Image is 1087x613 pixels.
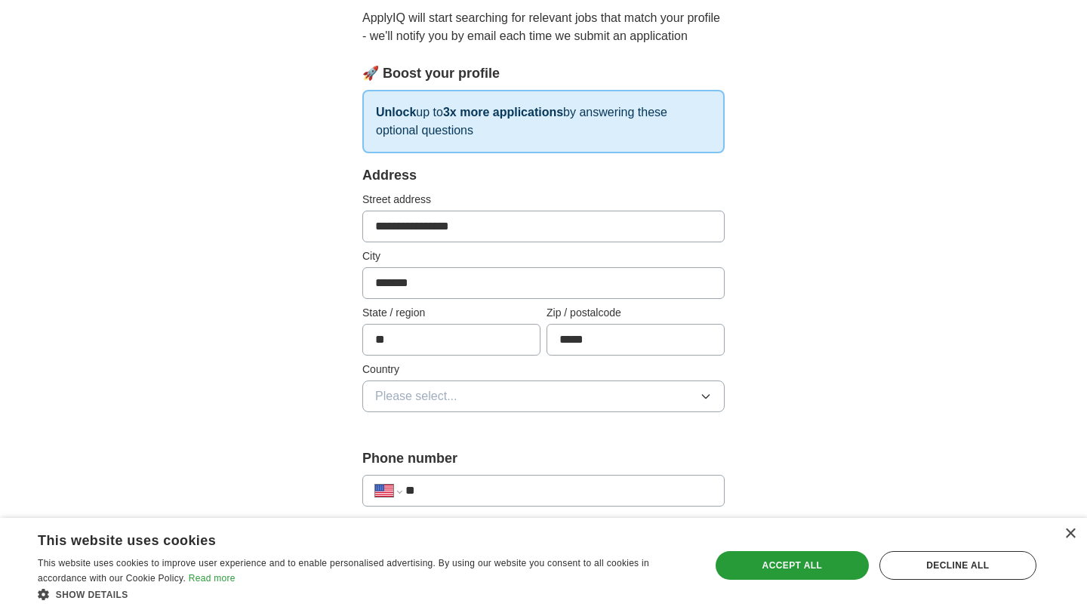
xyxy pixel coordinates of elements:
span: Please select... [375,387,457,405]
div: Address [362,165,725,186]
div: Show details [38,587,691,602]
label: City [362,248,725,264]
strong: Unlock [376,106,416,119]
div: Accept all [716,551,869,580]
label: Zip / postalcode [547,305,725,321]
label: Street address [362,192,725,208]
div: This website uses cookies [38,527,653,550]
strong: 3x more applications [443,106,563,119]
button: Please select... [362,380,725,412]
span: Show details [56,590,128,600]
div: Decline all [879,551,1036,580]
div: Close [1064,528,1076,540]
label: Country [362,362,725,377]
label: State / region [362,305,540,321]
p: up to by answering these optional questions [362,90,725,153]
span: This website uses cookies to improve user experience and to enable personalised advertising. By u... [38,558,649,584]
a: Read more, opens a new window [189,573,236,584]
div: 🚀 Boost your profile [362,63,725,84]
label: Phone number [362,448,725,469]
p: ApplyIQ will start searching for relevant jobs that match your profile - we'll notify you by emai... [362,9,725,45]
